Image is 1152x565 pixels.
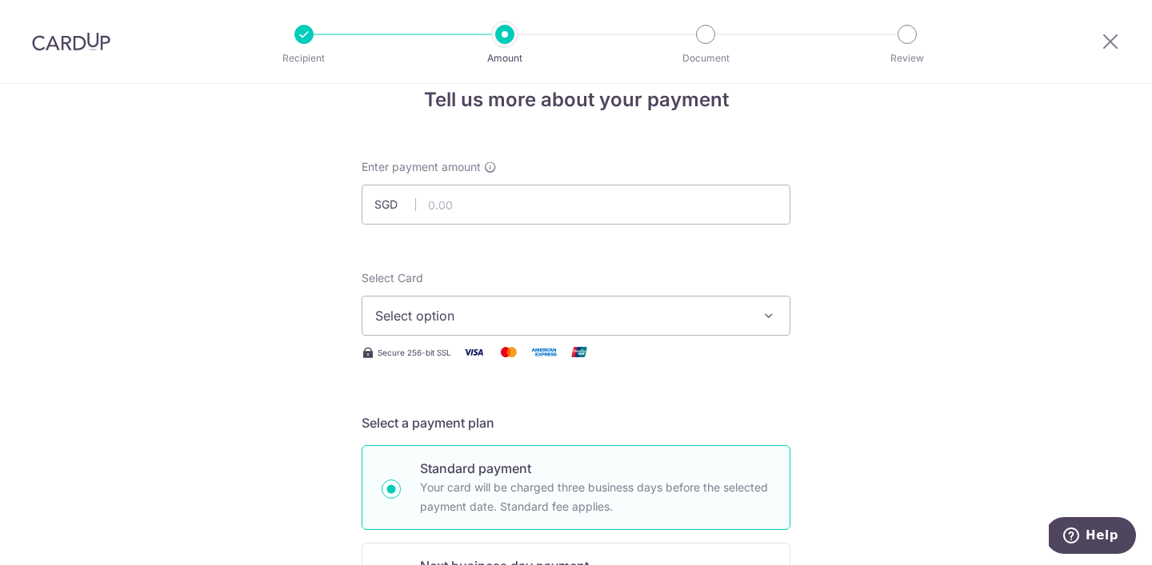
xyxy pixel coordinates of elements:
[528,342,560,362] img: American Express
[362,413,790,432] h5: Select a payment plan
[362,159,481,175] span: Enter payment amount
[362,185,790,225] input: 0.00
[848,50,966,66] p: Review
[1049,517,1136,557] iframe: Opens a widget where you can find more information
[458,342,490,362] img: Visa
[362,296,790,336] button: Select option
[362,271,423,284] span: translation missing: en.payables.payment_networks.credit_card.summary.labels.select_card
[563,342,595,362] img: Union Pay
[375,306,748,325] span: Select option
[378,346,451,359] span: Secure 256-bit SSL
[493,342,525,362] img: Mastercard
[420,478,770,516] p: Your card will be charged three business days before the selected payment date. Standard fee appl...
[420,459,770,478] p: Standard payment
[245,50,363,66] p: Recipient
[362,86,790,114] h4: Tell us more about your payment
[446,50,564,66] p: Amount
[646,50,765,66] p: Document
[374,197,416,213] span: SGD
[32,32,110,51] img: CardUp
